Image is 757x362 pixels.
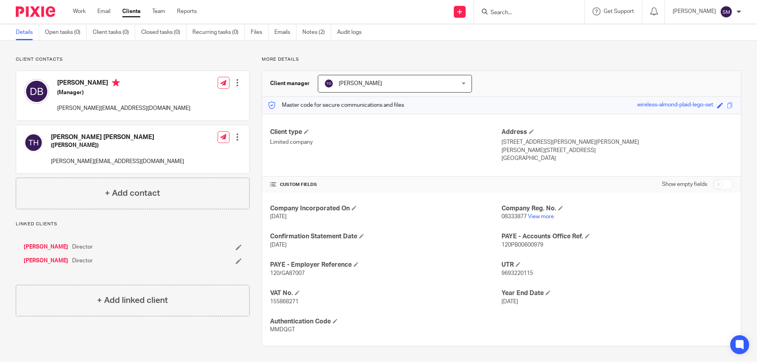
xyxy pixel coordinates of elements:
a: Email [97,7,110,15]
p: [GEOGRAPHIC_DATA] [502,154,733,162]
a: Notes (2) [302,25,331,40]
span: 120/GA87007 [270,271,305,276]
img: svg%3E [24,79,49,104]
span: 08333877 [502,214,527,219]
h3: Client manager [270,80,310,87]
p: [STREET_ADDRESS][PERSON_NAME][PERSON_NAME] [502,138,733,146]
span: [DATE] [502,299,518,304]
h4: Address [502,128,733,136]
span: 9693220115 [502,271,533,276]
span: Director [72,243,93,251]
h4: Company Incorporated On [270,204,502,213]
span: Get Support [604,9,634,14]
span: [DATE] [270,242,287,248]
a: Team [152,7,165,15]
a: [PERSON_NAME] [24,257,68,265]
h4: + Add linked client [97,294,168,306]
a: Closed tasks (0) [141,25,186,40]
span: 155868271 [270,299,298,304]
p: Linked clients [16,221,250,227]
img: svg%3E [324,79,334,88]
h5: ([PERSON_NAME]) [51,141,184,149]
a: Reports [177,7,197,15]
a: [PERSON_NAME] [24,243,68,251]
p: Limited company [270,138,502,146]
h4: [PERSON_NAME] [PERSON_NAME] [51,133,184,141]
h4: Authentication Code [270,317,502,326]
h4: + Add contact [105,187,160,199]
h4: UTR [502,261,733,269]
p: Master code for secure communications and files [268,101,404,109]
h4: Year End Date [502,289,733,297]
p: [PERSON_NAME][EMAIL_ADDRESS][DOMAIN_NAME] [57,104,190,112]
span: [PERSON_NAME] [339,81,382,86]
p: Client contacts [16,56,250,63]
a: Work [73,7,86,15]
a: Emails [274,25,296,40]
p: [PERSON_NAME] [673,7,716,15]
h4: Company Reg. No. [502,204,733,213]
span: MMDQGT [270,327,295,332]
img: svg%3E [24,133,43,152]
a: Details [16,25,39,40]
a: Open tasks (0) [45,25,87,40]
i: Primary [112,79,120,87]
span: [DATE] [270,214,287,219]
div: wireless-almond-plaid-lego-set [637,101,713,110]
span: 120PB00600979 [502,242,543,248]
h4: CUSTOM FIELDS [270,182,502,188]
h4: VAT No. [270,289,502,297]
a: Audit logs [337,25,367,40]
p: [PERSON_NAME][EMAIL_ADDRESS][DOMAIN_NAME] [51,158,184,165]
a: View more [528,214,554,219]
input: Search [490,9,561,17]
h4: [PERSON_NAME] [57,79,190,89]
h4: Confirmation Statement Date [270,232,502,241]
a: Files [251,25,268,40]
h4: PAYE - Accounts Office Ref. [502,232,733,241]
span: Director [72,257,93,265]
img: Pixie [16,6,55,17]
h5: (Manager) [57,89,190,97]
a: Recurring tasks (0) [192,25,245,40]
a: Client tasks (0) [93,25,135,40]
h4: PAYE - Employer Reference [270,261,502,269]
p: [PERSON_NAME][STREET_ADDRESS] [502,147,733,154]
a: Clients [122,7,140,15]
h4: Client type [270,128,502,136]
img: svg%3E [720,6,733,18]
p: More details [262,56,741,63]
label: Show empty fields [662,180,707,188]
